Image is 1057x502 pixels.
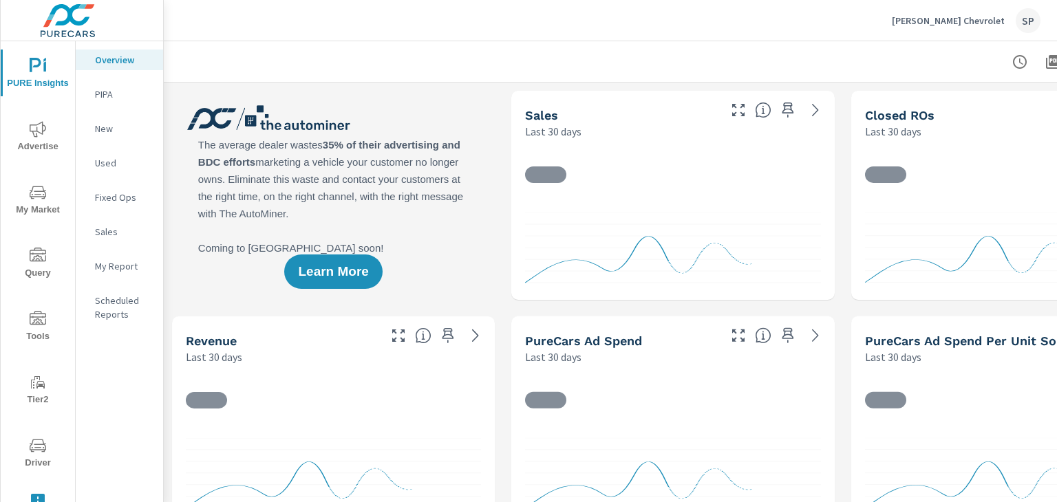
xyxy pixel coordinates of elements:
[95,53,152,67] p: Overview
[727,325,749,347] button: Make Fullscreen
[755,102,771,118] span: Number of vehicles sold by the dealership over the selected date range. [Source: This data is sou...
[5,184,71,218] span: My Market
[865,123,921,140] p: Last 30 days
[1016,8,1040,33] div: SP
[525,123,581,140] p: Last 30 days
[95,87,152,101] p: PIPA
[5,121,71,155] span: Advertise
[755,327,771,344] span: Total cost of media for all PureCars channels for the selected dealership group over the selected...
[892,14,1005,27] p: [PERSON_NAME] Chevrolet
[5,248,71,281] span: Query
[5,374,71,408] span: Tier2
[95,294,152,321] p: Scheduled Reports
[298,265,368,278] span: Learn More
[777,325,799,347] span: Save this to your personalized report
[777,99,799,121] span: Save this to your personalized report
[525,334,642,348] h5: PureCars Ad Spend
[5,437,71,471] span: Driver
[525,349,581,365] p: Last 30 days
[465,325,487,347] a: See more details in report
[76,84,163,105] div: PIPA
[76,50,163,70] div: Overview
[437,325,459,347] span: Save this to your personalized report
[76,187,163,208] div: Fixed Ops
[804,99,826,121] a: See more details in report
[76,118,163,139] div: New
[5,311,71,345] span: Tools
[865,349,921,365] p: Last 30 days
[76,153,163,173] div: Used
[95,259,152,273] p: My Report
[95,156,152,170] p: Used
[415,327,431,344] span: Total sales revenue over the selected date range. [Source: This data is sourced from the dealer’s...
[284,254,382,289] button: Learn More
[865,108,935,122] h5: Closed ROs
[727,99,749,121] button: Make Fullscreen
[95,190,152,204] p: Fixed Ops
[95,122,152,135] p: New
[186,349,242,365] p: Last 30 days
[76,221,163,242] div: Sales
[76,290,163,325] div: Scheduled Reports
[5,58,71,91] span: PURE Insights
[76,256,163,276] div: My Report
[804,325,826,347] a: See more details in report
[387,325,409,347] button: Make Fullscreen
[95,225,152,239] p: Sales
[186,334,237,348] h5: Revenue
[525,108,558,122] h5: Sales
